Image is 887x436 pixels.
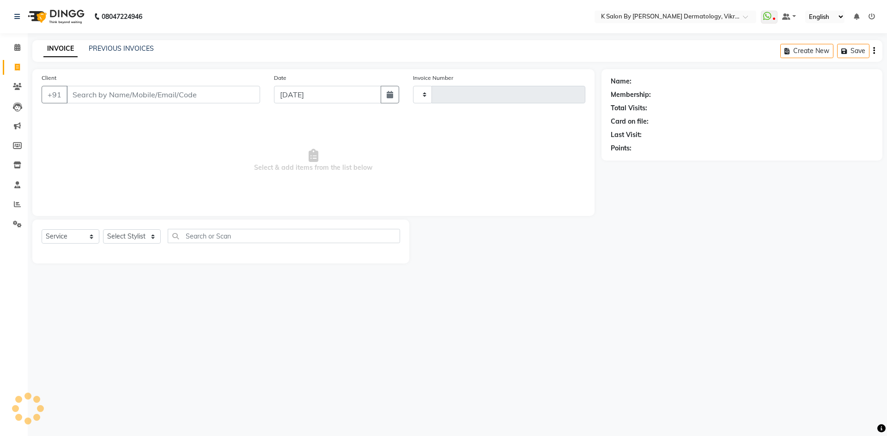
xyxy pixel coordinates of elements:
label: Client [42,74,56,82]
button: Save [837,44,869,58]
img: logo [24,4,87,30]
a: PREVIOUS INVOICES [89,44,154,53]
label: Invoice Number [413,74,453,82]
button: +91 [42,86,67,103]
b: 08047224946 [102,4,142,30]
button: Create New [780,44,833,58]
div: Total Visits: [611,103,647,113]
a: INVOICE [43,41,78,57]
input: Search by Name/Mobile/Email/Code [67,86,260,103]
label: Date [274,74,286,82]
span: Select & add items from the list below [42,114,585,207]
div: Card on file: [611,117,649,126]
div: Membership: [611,90,651,100]
div: Last Visit: [611,130,642,140]
input: Search or Scan [168,229,400,243]
div: Name: [611,77,632,86]
div: Points: [611,143,632,153]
